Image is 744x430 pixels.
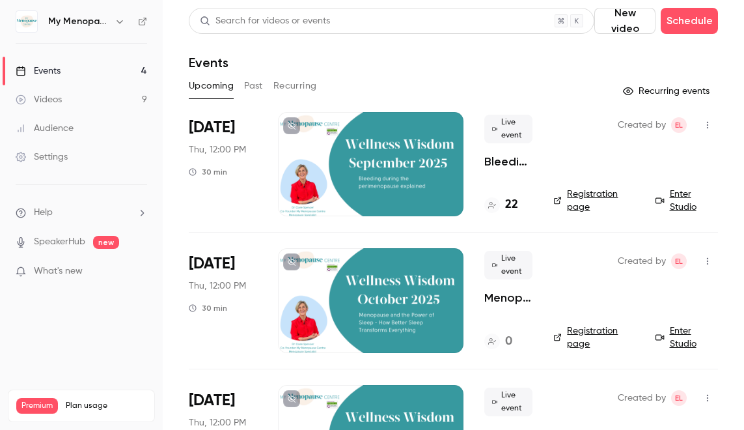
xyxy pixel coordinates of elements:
[675,253,683,269] span: EL
[93,236,119,249] span: new
[200,14,330,28] div: Search for videos or events
[655,188,718,214] a: Enter Studio
[189,303,227,313] div: 30 min
[16,64,61,78] div: Events
[671,390,687,406] span: Emma Lambourne
[66,401,146,411] span: Plan usage
[484,196,518,214] a: 22
[34,206,53,220] span: Help
[189,117,235,138] span: [DATE]
[618,117,666,133] span: Created by
[484,115,532,143] span: Live event
[617,81,718,102] button: Recurring events
[273,76,317,96] button: Recurring
[16,150,68,164] div: Settings
[131,266,147,278] iframe: Noticeable Trigger
[505,333,512,351] h4: 0
[484,290,532,306] a: Menopause and the Power of Sleep - How Better Sleep Transforms Everything
[48,15,109,28] h6: My Menopause Centre - Wellness Wisdom
[16,206,147,220] li: help-dropdown-opener
[484,154,532,169] a: Bleeding During the [MEDICAL_DATA] Explained
[553,324,640,351] a: Registration page
[16,11,37,32] img: My Menopause Centre - Wellness Wisdom
[189,112,257,216] div: Sep 25 Thu, 12:00 PM (Europe/London)
[671,253,687,269] span: Emma Lambourne
[484,388,532,416] span: Live event
[189,390,235,411] span: [DATE]
[189,253,235,274] span: [DATE]
[484,333,512,351] a: 0
[675,117,683,133] span: EL
[618,253,666,269] span: Created by
[189,55,228,70] h1: Events
[671,117,687,133] span: Emma Lambourne
[34,265,83,278] span: What's new
[655,324,718,351] a: Enter Studio
[244,76,263,96] button: Past
[189,279,246,293] span: Thu, 12:00 PM
[189,416,246,429] span: Thu, 12:00 PM
[661,8,718,34] button: Schedule
[189,248,257,352] div: Oct 23 Thu, 12:00 PM (Europe/London)
[16,398,58,414] span: Premium
[484,251,532,279] span: Live event
[505,196,518,214] h4: 22
[189,167,227,177] div: 30 min
[675,390,683,406] span: EL
[34,235,85,249] a: SpeakerHub
[16,93,62,106] div: Videos
[553,188,640,214] a: Registration page
[189,76,234,96] button: Upcoming
[594,8,655,34] button: New video
[16,122,74,135] div: Audience
[189,143,246,156] span: Thu, 12:00 PM
[618,390,666,406] span: Created by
